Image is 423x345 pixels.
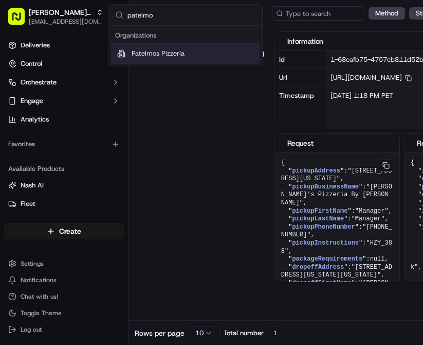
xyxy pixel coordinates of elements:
[352,215,385,222] span: "Manager"
[281,264,392,279] span: "[STREET_ADDRESS][US_STATE][US_STATE]"
[135,328,185,338] span: Rows per page
[59,226,81,236] span: Create
[281,167,392,183] span: "[STREET_ADDRESS][US_STATE]"
[21,309,62,317] span: Toggle Theme
[4,322,124,337] button: Log out
[275,68,326,87] div: Url
[10,178,27,194] img: Joseph V.
[375,9,398,18] span: Method
[21,199,35,209] span: Fleet
[275,51,326,68] div: Id
[91,160,112,168] span: [DATE]
[4,161,124,177] div: Available Products
[127,5,256,25] input: Search...
[4,306,124,320] button: Toggle Theme
[275,87,326,129] div: Timestamp
[175,101,187,114] button: Start new chat
[46,109,141,117] div: We're available if you need us!
[4,289,124,304] button: Chat with us!
[292,280,351,287] span: dropoffFirstName
[132,49,185,58] span: Patelmos Pizzeria
[32,160,83,168] span: [PERSON_NAME]
[281,280,392,295] span: "[PERSON_NAME]"
[370,255,385,263] span: null
[292,167,340,175] span: pickupAddress
[4,74,124,91] button: Orchestrate
[281,183,392,206] span: "[PERSON_NAME]'s Pizzeria By [PERSON_NAME]"
[72,255,124,263] a: Powered byPylon
[21,276,57,284] span: Notifications
[4,256,124,271] button: Settings
[292,264,344,271] span: dropoffAddress
[10,41,187,58] p: Welcome 👋
[32,187,83,196] span: [PERSON_NAME]
[87,231,95,239] div: 💻
[6,226,83,245] a: 📗Knowledge Base
[21,78,57,87] span: Orchestrate
[27,66,185,77] input: Got a question? Start typing here...
[4,196,124,212] button: Fleet
[272,6,364,21] input: Type to search
[29,18,103,26] button: [EMAIL_ADDRESS][DOMAIN_NAME]
[4,93,124,109] button: Engage
[292,223,355,231] span: pickupPhoneNumber
[97,230,165,240] span: API Documentation
[21,160,29,168] img: 1736555255976-a54dd68f-1ca7-489b-9aae-adbdc363a1c4
[292,239,359,247] span: pickupInstructions
[21,59,42,68] span: Control
[46,98,169,109] div: Start new chat
[287,138,387,148] div: Request
[292,208,347,215] span: pickupFirstName
[10,98,29,117] img: 1736555255976-a54dd68f-1ca7-489b-9aae-adbdc363a1c4
[83,226,169,245] a: 💻API Documentation
[330,73,412,82] span: [URL][DOMAIN_NAME]
[4,37,124,54] a: Deliveries
[21,96,43,106] span: Engage
[355,208,389,215] span: "Manager"
[85,160,89,168] span: •
[4,177,124,194] button: Nash AI
[10,10,31,31] img: Nash
[109,26,262,66] div: Suggestions
[21,181,44,190] span: Nash AI
[4,56,124,72] button: Control
[102,255,124,263] span: Pylon
[22,98,40,117] img: 1738778727109-b901c2ba-d612-49f7-a14d-d897ce62d23f
[4,273,124,287] button: Notifications
[292,255,362,263] span: packageRequirements
[4,223,124,239] button: Create
[4,111,124,128] a: Analytics
[85,187,89,196] span: •
[292,215,344,222] span: pickupLastName
[4,136,124,152] div: Favorites
[111,28,260,43] div: Organizations
[21,260,44,268] span: Settings
[10,134,69,142] div: Past conversations
[21,115,49,124] span: Analytics
[29,7,92,18] button: [PERSON_NAME]'s Pizzeria by [PERSON_NAME]
[91,187,112,196] span: [DATE]
[268,326,283,340] div: 1
[4,4,106,29] button: [PERSON_NAME]'s Pizzeria by [PERSON_NAME][EMAIL_ADDRESS][DOMAIN_NAME]
[292,183,359,191] span: pickupBusinessName
[10,231,19,239] div: 📗
[369,7,405,20] button: Method
[21,230,79,240] span: Knowledge Base
[281,239,392,255] span: "HZY_388"
[21,41,50,50] span: Deliveries
[224,329,264,338] span: Total number
[8,199,120,209] a: Fleet
[21,292,58,301] span: Chat with us!
[8,181,120,190] a: Nash AI
[10,150,27,166] img: Angelique Valdez
[281,223,392,239] span: "[PHONE_NUMBER]"
[159,132,187,144] button: See all
[21,325,42,334] span: Log out
[21,188,29,196] img: 1736555255976-a54dd68f-1ca7-489b-9aae-adbdc363a1c4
